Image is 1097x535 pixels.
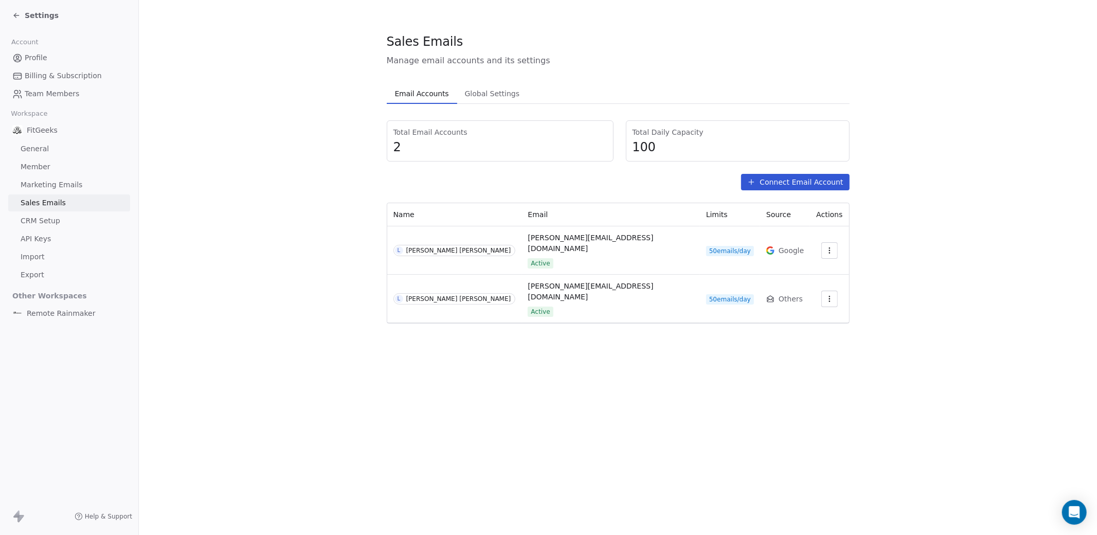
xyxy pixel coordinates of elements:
[706,210,728,219] span: Limits
[8,248,130,265] a: Import
[633,139,843,155] span: 100
[741,174,849,190] button: Connect Email Account
[8,230,130,247] a: API Keys
[21,234,51,244] span: API Keys
[528,210,548,219] span: Email
[528,281,693,302] span: [PERSON_NAME][EMAIL_ADDRESS][DOMAIN_NAME]
[8,266,130,283] a: Export
[398,246,401,255] div: L
[85,512,132,521] span: Help & Support
[12,308,23,318] img: RR%20Logo%20%20Black%20(2).png
[393,210,415,219] span: Name
[12,125,23,135] img: 1000.jpg
[387,34,463,49] span: Sales Emails
[16,27,25,35] img: website_grey.svg
[633,127,843,137] span: Total Daily Capacity
[528,307,553,317] span: Active
[25,70,102,81] span: Billing & Subscription
[27,27,113,35] div: Domain: [DOMAIN_NAME]
[8,212,130,229] a: CRM Setup
[27,308,95,318] span: Remote Rainmaker
[779,294,803,304] span: Others
[12,10,59,21] a: Settings
[21,144,49,154] span: General
[75,512,132,521] a: Help & Support
[21,162,50,172] span: Member
[8,288,91,304] span: Other Workspaces
[28,60,36,68] img: tab_domain_overview_orange.svg
[25,88,79,99] span: Team Members
[21,180,82,190] span: Marketing Emails
[7,106,52,121] span: Workspace
[8,140,130,157] a: General
[25,52,47,63] span: Profile
[8,158,130,175] a: Member
[387,55,850,67] span: Manage email accounts and its settings
[391,86,453,101] span: Email Accounts
[406,295,511,302] div: [PERSON_NAME] [PERSON_NAME]
[27,125,58,135] span: FitGeeks
[114,61,173,67] div: Keywords by Traffic
[766,210,791,219] span: Source
[8,176,130,193] a: Marketing Emails
[393,139,607,155] span: 2
[102,60,111,68] img: tab_keywords_by_traffic_grey.svg
[8,85,130,102] a: Team Members
[461,86,524,101] span: Global Settings
[706,294,754,305] span: 50 emails/day
[8,194,130,211] a: Sales Emails
[8,49,130,66] a: Profile
[706,246,754,256] span: 50 emails/day
[21,270,44,280] span: Export
[779,245,804,256] span: Google
[528,233,693,254] span: [PERSON_NAME][EMAIL_ADDRESS][DOMAIN_NAME]
[816,210,842,219] span: Actions
[21,198,66,208] span: Sales Emails
[29,16,50,25] div: v 4.0.25
[7,34,43,50] span: Account
[21,216,60,226] span: CRM Setup
[8,67,130,84] a: Billing & Subscription
[25,10,59,21] span: Settings
[406,247,511,254] div: [PERSON_NAME] [PERSON_NAME]
[398,295,401,303] div: L
[16,16,25,25] img: logo_orange.svg
[393,127,607,137] span: Total Email Accounts
[39,61,92,67] div: Domain Overview
[21,252,44,262] span: Import
[1062,500,1087,525] div: Open Intercom Messenger
[528,258,553,269] span: Active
